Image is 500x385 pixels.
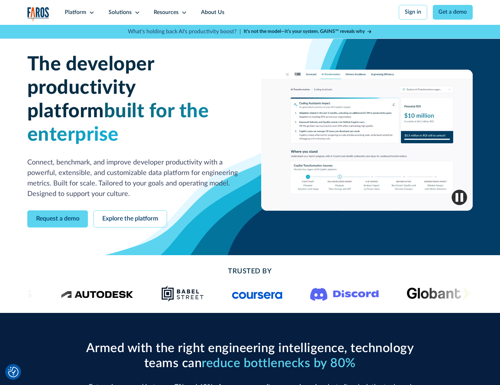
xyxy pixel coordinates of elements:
[433,5,473,20] a: Get a demo
[109,8,132,17] div: Solutions
[27,157,239,199] p: Connect, benchmark, and improve developer productivity with a powerful, extensible, and customiza...
[27,7,50,21] a: home
[399,5,427,20] a: Sign in
[27,210,88,227] a: Request a demo
[232,288,282,299] img: Logo of the online learning platform Coursera.
[8,367,19,377] img: Revisit consent button
[452,190,467,205] img: Pause video
[83,341,417,371] h2: Armed with the right engineering intelligence, technology teams can
[27,101,209,145] span: built for the enterprise
[27,53,239,146] h1: The developer productivity platform
[244,29,365,34] strong: It’s not the model—it’s your system. GAINS™ reveals why
[128,28,241,36] p: What's holding back AI's productivity boost? |
[154,8,179,17] div: Resources
[161,285,204,302] img: Babel Street logo png
[93,210,167,227] a: Explore the platform
[83,266,417,277] h2: Trusted By
[202,357,356,370] span: reduce bottlenecks by 80%
[61,289,133,298] img: Logo of the design software company Autodesk.
[8,367,19,377] button: Cookie Settings
[27,7,50,21] img: Logo of the analytics and reporting company Faros.
[407,287,471,300] img: Globant's logo
[310,286,379,301] img: Logo of the communication platform Discord.
[244,28,373,35] a: It’s not the model—it’s your system. GAINS™ reveals why
[65,8,86,17] div: Platform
